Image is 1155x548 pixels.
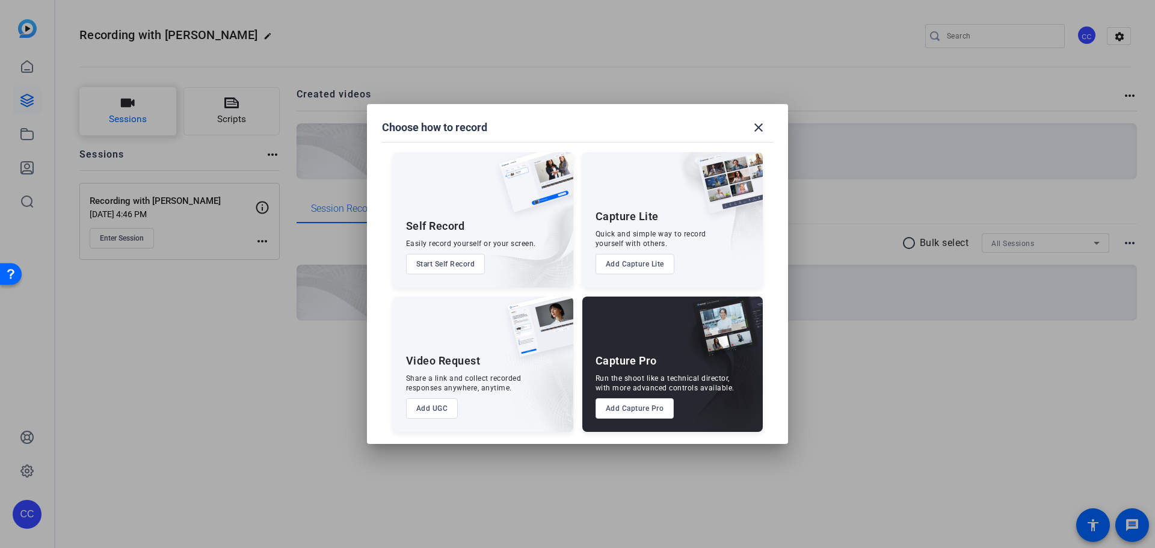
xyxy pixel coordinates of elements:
[596,398,674,419] button: Add Capture Pro
[688,152,763,226] img: capture-lite.png
[655,152,763,272] img: embarkstudio-capture-lite.png
[596,254,674,274] button: Add Capture Lite
[490,152,573,224] img: self-record.png
[406,239,536,248] div: Easily record yourself or your screen.
[406,254,485,274] button: Start Self Record
[504,334,573,432] img: embarkstudio-ugc-content.png
[406,219,465,233] div: Self Record
[469,178,573,288] img: embarkstudio-self-record.png
[596,209,659,224] div: Capture Lite
[499,297,573,369] img: ugc-content.png
[596,354,657,368] div: Capture Pro
[751,120,766,135] mat-icon: close
[406,354,481,368] div: Video Request
[674,312,763,432] img: embarkstudio-capture-pro.png
[596,374,735,393] div: Run the shoot like a technical director, with more advanced controls available.
[406,374,522,393] div: Share a link and collect recorded responses anywhere, anytime.
[406,398,458,419] button: Add UGC
[683,297,763,370] img: capture-pro.png
[596,229,706,248] div: Quick and simple way to record yourself with others.
[382,120,487,135] h1: Choose how to record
